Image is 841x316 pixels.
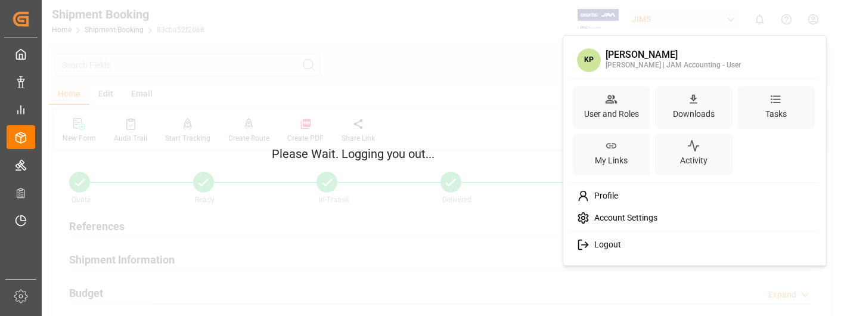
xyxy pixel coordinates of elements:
span: KP [577,48,601,72]
div: Downloads [671,106,717,123]
span: Logout [589,240,621,250]
span: Account Settings [589,213,657,224]
div: My Links [592,152,630,169]
div: Tasks [763,106,789,123]
span: Profile [589,191,618,202]
div: User and Roles [582,106,641,123]
div: Activity [678,152,710,169]
p: Please Wait. Logging you out... [272,145,570,163]
div: [PERSON_NAME] | JAM Accounting - User [606,60,741,71]
div: [PERSON_NAME] [606,49,741,60]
